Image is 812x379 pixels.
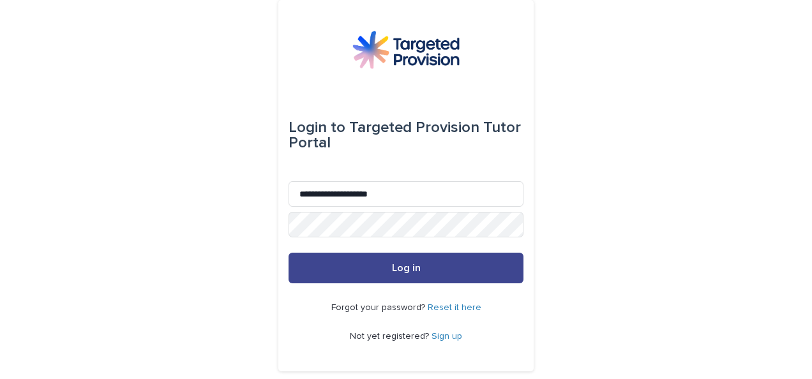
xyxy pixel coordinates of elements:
a: Reset it here [428,303,481,312]
span: Not yet registered? [350,332,432,341]
div: Targeted Provision Tutor Portal [289,110,523,161]
span: Log in [392,263,421,273]
button: Log in [289,253,523,283]
img: M5nRWzHhSzIhMunXDL62 [352,31,460,69]
span: Login to [289,120,345,135]
span: Forgot your password? [331,303,428,312]
a: Sign up [432,332,462,341]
